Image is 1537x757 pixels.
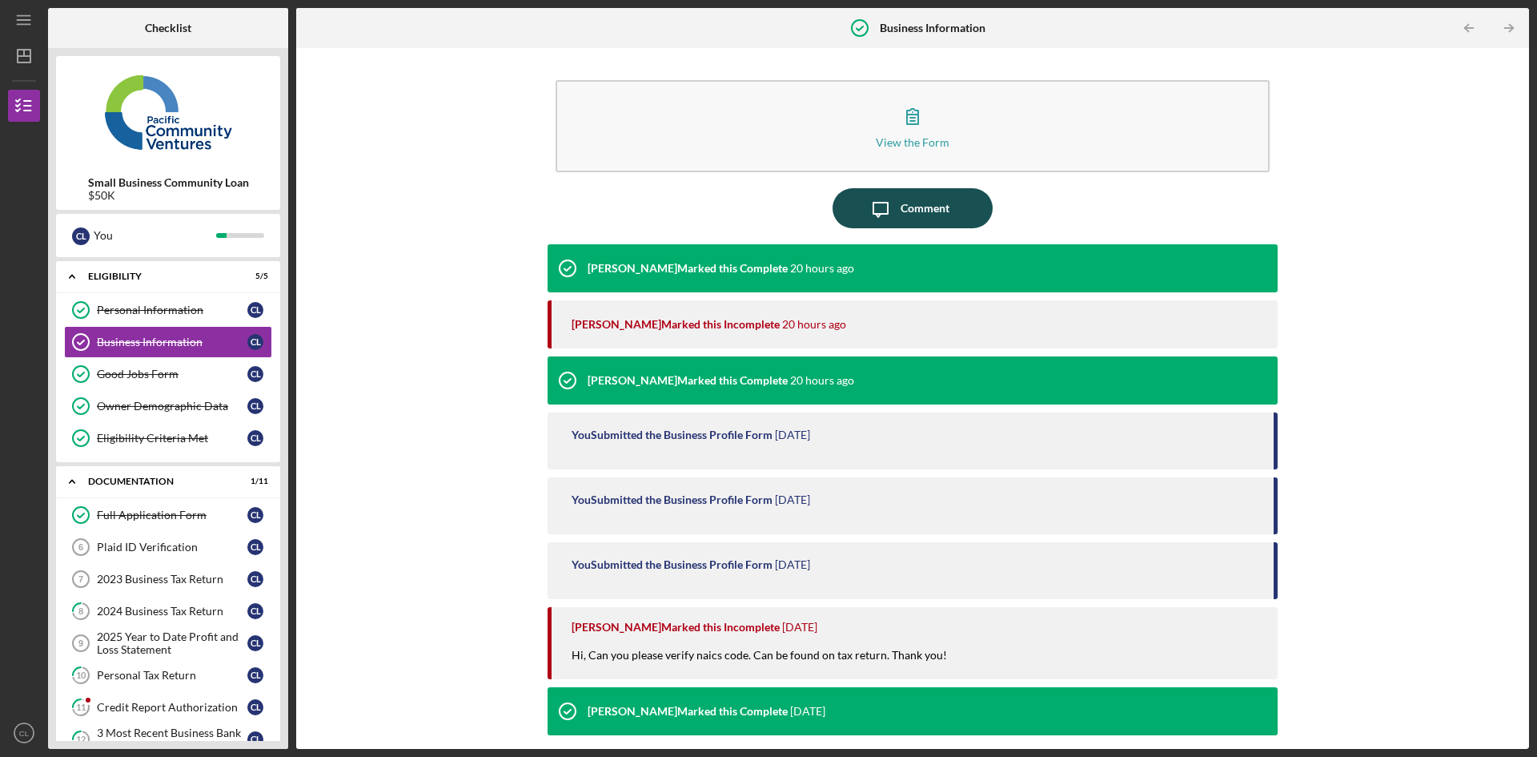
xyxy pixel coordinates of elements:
a: 72023 Business Tax ReturnCL [64,563,272,595]
time: 2025-09-12 03:01 [790,374,854,387]
div: C L [247,539,263,555]
a: Business InformationCL [64,326,272,358]
a: Eligibility Criteria MetCL [64,422,272,454]
div: 2023 Business Tax Return [97,573,247,586]
div: View the Form [876,136,949,148]
div: C L [247,507,263,523]
div: [PERSON_NAME] Marked this Complete [588,262,788,275]
tspan: 10 [76,670,86,681]
time: 2025-08-21 23:04 [790,705,825,718]
div: C L [247,571,263,587]
tspan: 12 [76,735,86,745]
div: C L [247,398,263,414]
a: 11Credit Report AuthorizationCL [64,691,272,723]
div: Documentation [88,477,228,486]
b: Checklist [145,22,191,34]
button: CL [8,717,40,749]
div: C L [247,731,263,747]
div: [PERSON_NAME] Marked this Incomplete [572,318,780,331]
div: Plaid ID Verification [97,541,247,554]
div: Full Application Form [97,509,247,521]
time: 2025-08-21 23:31 [782,621,817,634]
div: Good Jobs Form [97,368,247,381]
div: You Submitted the Business Profile Form [572,493,773,506]
div: C L [72,228,90,245]
b: Business Information [880,22,985,34]
button: Comment [833,188,993,228]
div: Owner Demographic Data [97,400,247,413]
tspan: 9 [78,638,83,648]
a: 92025 Year to Date Profit and Loss StatementCL [64,627,272,659]
time: 2025-09-12 03:01 [782,318,846,331]
a: Full Application FormCL [64,499,272,531]
text: CL [19,729,30,738]
div: You [94,222,216,249]
div: 5 / 5 [239,272,268,281]
div: $50K [88,189,249,202]
div: Eligibility Criteria Met [97,432,247,445]
div: You Submitted the Business Profile Form [572,558,773,571]
div: Business Information [97,336,247,348]
a: 6Plaid ID VerificationCL [64,531,272,563]
div: C L [247,699,263,715]
div: 2025 Year to Date Profit and Loss Statement [97,630,247,656]
div: 1 / 11 [239,477,268,486]
div: Credit Report Authorization [97,701,247,714]
a: 123 Most Recent Business Bank StatementsCL [64,723,272,755]
b: Small Business Community Loan [88,176,249,189]
button: View the Form [556,80,1270,172]
a: Personal InformationCL [64,294,272,326]
div: 3 Most Recent Business Bank Statements [97,727,247,752]
div: [PERSON_NAME] Marked this Complete [588,374,788,387]
img: Product logo [56,64,280,160]
div: [PERSON_NAME] Marked this Complete [588,705,788,718]
time: 2025-09-11 21:25 [775,493,810,506]
div: C L [247,430,263,446]
tspan: 7 [78,574,83,584]
time: 2025-09-11 21:11 [775,558,810,571]
a: Good Jobs FormCL [64,358,272,390]
a: 10Personal Tax ReturnCL [64,659,272,691]
div: [PERSON_NAME] Marked this Incomplete [572,621,780,634]
div: Comment [901,188,949,228]
div: C L [247,302,263,318]
div: Eligibility [88,272,228,281]
time: 2025-09-11 21:29 [775,429,810,441]
div: Personal Information [97,304,247,316]
div: Personal Tax Return [97,669,247,682]
tspan: 6 [78,542,83,552]
tspan: 11 [76,703,86,713]
a: 82024 Business Tax ReturnCL [64,595,272,627]
a: Owner Demographic DataCL [64,390,272,422]
div: 2024 Business Tax Return [97,605,247,618]
div: You Submitted the Business Profile Form [572,429,773,441]
div: C L [247,366,263,382]
div: C L [247,603,263,619]
tspan: 8 [78,606,83,617]
div: Hi, Can you please verify naics code. Can be found on tax return. Thank you! [572,647,963,679]
div: C L [247,667,263,683]
div: C L [247,635,263,651]
time: 2025-09-12 03:02 [790,262,854,275]
div: C L [247,334,263,350]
